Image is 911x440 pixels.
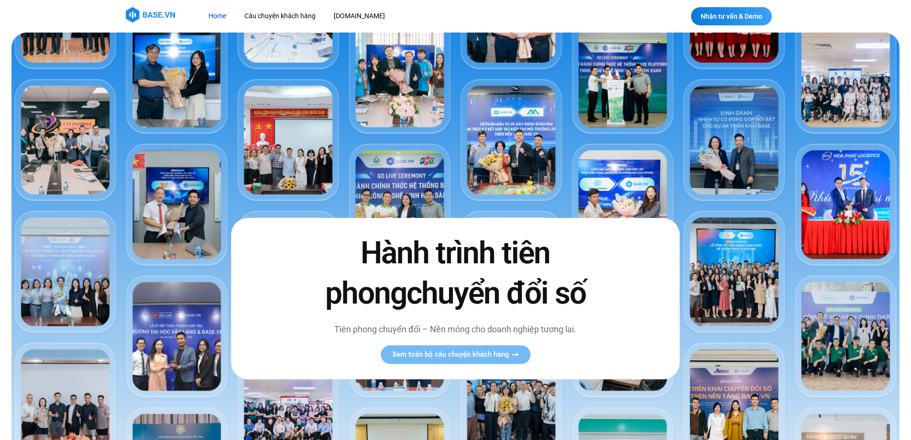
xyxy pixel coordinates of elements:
a: Xem toàn bộ câu chuyện khách hàng [381,345,530,364]
span: chuyển đổi số [406,275,586,311]
a: Nhận tư vấn & Demo [691,7,772,25]
span: Nhận tư vấn & Demo [701,13,762,20]
a: [DOMAIN_NAME] [327,7,392,25]
a: Home [201,7,233,25]
span: Xem toàn bộ câu chuyện khách hàng [392,351,509,358]
h2: Hành trình tiên phong [305,234,606,313]
p: Tiên phong chuyển đổi – Nền móng cho doanh nghiệp tương lai. [305,323,606,336]
a: Câu chuyện khách hàng [237,7,323,25]
nav: Menu [201,7,531,25]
